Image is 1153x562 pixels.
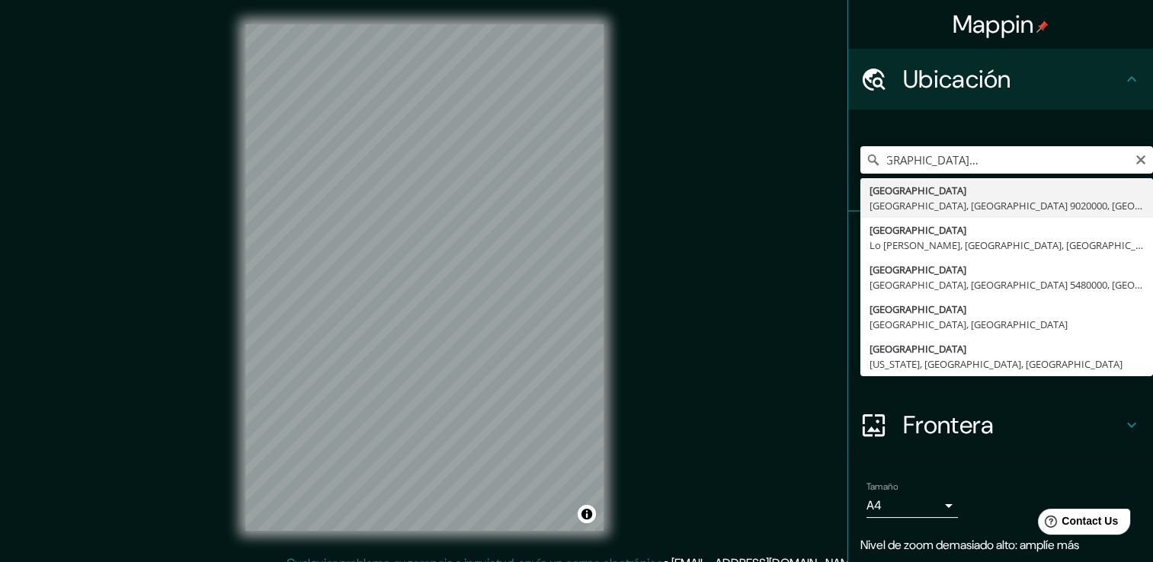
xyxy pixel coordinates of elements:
[866,493,958,518] div: A4
[870,183,1144,198] div: [GEOGRAPHIC_DATA]
[245,24,604,531] canvas: Mapa
[848,334,1153,394] div: Diseño
[848,49,1153,110] div: Ubicación
[870,277,1144,292] div: [GEOGRAPHIC_DATA], [GEOGRAPHIC_DATA] 5480000, [GEOGRAPHIC_DATA]
[870,238,1144,253] div: Lo [PERSON_NAME], [GEOGRAPHIC_DATA], [GEOGRAPHIC_DATA]
[1017,503,1136,545] iframe: Help widget launcher
[870,262,1144,277] div: [GEOGRAPHIC_DATA]
[1036,21,1049,33] img: pin-icon.png
[903,64,1123,94] h4: Ubicación
[870,222,1144,238] div: [GEOGRAPHIC_DATA]
[860,536,1141,554] p: Nivel de zoom demasiado alto: amplíe más
[870,198,1144,213] div: [GEOGRAPHIC_DATA], [GEOGRAPHIC_DATA] 9020000, [GEOGRAPHIC_DATA]
[870,341,1144,356] div: [GEOGRAPHIC_DATA]
[870,317,1144,332] div: [GEOGRAPHIC_DATA], [GEOGRAPHIC_DATA]
[903,349,1123,379] h4: Diseño
[953,8,1034,40] font: Mappin
[870,356,1144,372] div: [US_STATE], [GEOGRAPHIC_DATA], [GEOGRAPHIC_DATA]
[870,302,1144,317] div: [GEOGRAPHIC_DATA]
[866,481,898,493] label: Tamaño
[860,146,1153,174] input: Elige tu ciudad o área
[903,410,1123,440] h4: Frontera
[848,212,1153,273] div: Pines
[848,394,1153,455] div: Frontera
[1135,152,1147,166] button: Claro
[848,273,1153,334] div: Estilo
[578,505,596,523] button: Alternar atribución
